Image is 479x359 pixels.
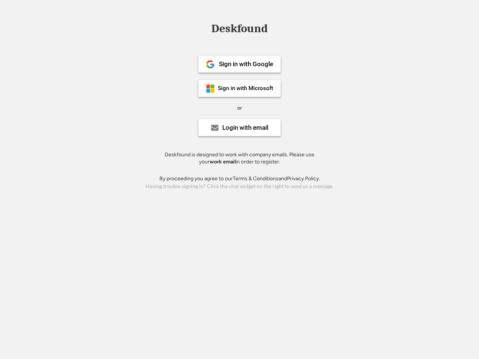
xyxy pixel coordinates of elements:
img: ms-symbollockup_mssymbol_19.png [206,84,215,93]
div: or [237,104,242,112]
a: Terms & Conditions [233,175,278,182]
div: By proceeding you agree to our and [159,175,320,182]
div: Sign in with Microsoft [218,86,273,91]
div: Sign in with Google [219,61,273,67]
div: Login with email [222,125,268,131]
a: Privacy Policy. [287,175,320,182]
div: Deskfound is designed to work with company emails. Please use your in order to register. [155,151,324,166]
div: Deskfound [208,23,271,34]
strong: work email [210,159,236,165]
img: 1024px-Google__G__Logo.svg.png [206,60,215,69]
